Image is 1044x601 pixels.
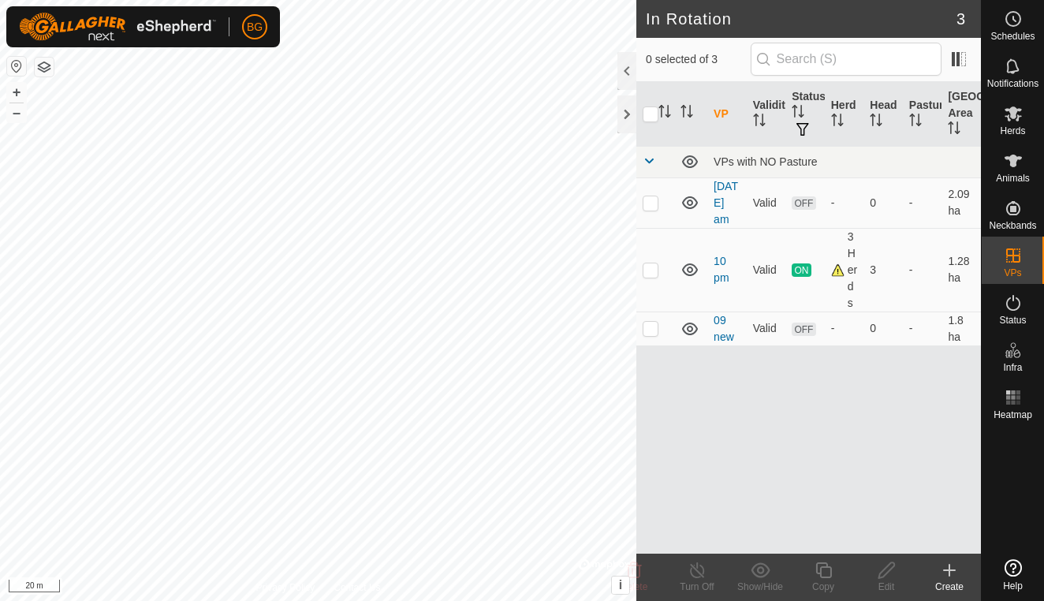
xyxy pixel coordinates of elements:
[247,19,263,35] span: BG
[1004,268,1021,278] span: VPs
[729,580,792,594] div: Show/Hide
[989,221,1036,230] span: Neckbands
[707,82,747,147] th: VP
[792,323,815,336] span: OFF
[831,229,858,312] div: 3 Herds
[792,196,815,210] span: OFF
[792,263,811,277] span: ON
[863,177,903,228] td: 0
[941,82,981,147] th: [GEOGRAPHIC_DATA] Area
[1003,581,1023,591] span: Help
[714,155,975,168] div: VPs with NO Pasture
[747,228,786,312] td: Valid
[948,124,960,136] p-sorticon: Activate to sort
[714,314,734,343] a: 09 new
[903,177,942,228] td: -
[941,228,981,312] td: 1.28 ha
[646,51,751,68] span: 0 selected of 3
[994,410,1032,420] span: Heatmap
[987,79,1038,88] span: Notifications
[714,180,738,226] a: [DATE] am
[35,58,54,77] button: Map Layers
[1003,363,1022,372] span: Infra
[999,315,1026,325] span: Status
[863,312,903,345] td: 0
[646,9,956,28] h2: In Rotation
[680,107,693,120] p-sorticon: Activate to sort
[747,177,786,228] td: Valid
[658,107,671,120] p-sorticon: Activate to sort
[753,116,766,129] p-sorticon: Activate to sort
[903,82,942,147] th: Pasture
[956,7,965,31] span: 3
[747,312,786,345] td: Valid
[19,13,216,41] img: Gallagher Logo
[714,255,729,284] a: 10 pm
[918,580,981,594] div: Create
[996,174,1030,183] span: Animals
[903,312,942,345] td: -
[825,82,864,147] th: Herd
[666,580,729,594] div: Turn Off
[7,103,26,122] button: –
[334,580,380,595] a: Contact Us
[941,177,981,228] td: 2.09 ha
[870,116,882,129] p-sorticon: Activate to sort
[1000,126,1025,136] span: Herds
[909,116,922,129] p-sorticon: Activate to sort
[792,107,804,120] p-sorticon: Activate to sort
[747,82,786,147] th: Validity
[855,580,918,594] div: Edit
[612,577,629,594] button: i
[990,32,1035,41] span: Schedules
[863,82,903,147] th: Head
[7,83,26,102] button: +
[831,116,844,129] p-sorticon: Activate to sort
[941,312,981,345] td: 1.8 ha
[7,57,26,76] button: Reset Map
[751,43,941,76] input: Search (S)
[982,553,1044,597] a: Help
[863,228,903,312] td: 3
[831,320,858,337] div: -
[785,82,825,147] th: Status
[792,580,855,594] div: Copy
[619,578,622,592] span: i
[903,228,942,312] td: -
[256,580,315,595] a: Privacy Policy
[831,195,858,211] div: -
